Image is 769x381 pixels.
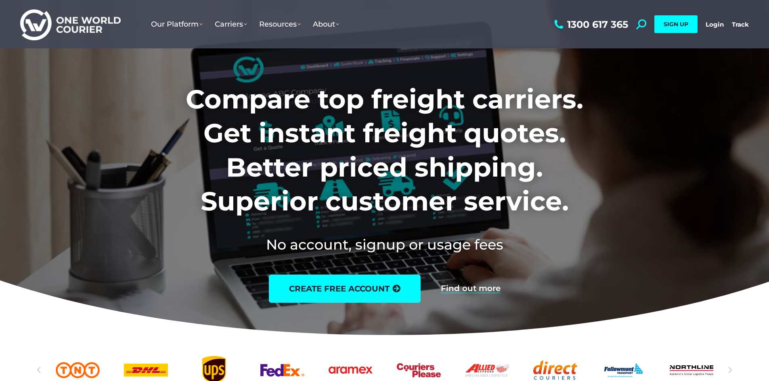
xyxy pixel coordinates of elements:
a: create free account [269,275,421,303]
h2: No account, signup or usage fees [132,235,637,254]
a: SIGN UP [654,15,698,33]
span: Our Platform [151,20,203,29]
span: Resources [259,20,301,29]
span: About [313,20,339,29]
a: 1300 617 365 [552,19,628,29]
img: One World Courier [20,8,121,41]
a: Our Platform [145,12,209,37]
a: Resources [253,12,307,37]
a: Find out more [441,284,501,293]
a: Login [706,21,724,28]
h1: Compare top freight carriers. Get instant freight quotes. Better priced shipping. Superior custom... [132,82,637,219]
a: About [307,12,345,37]
a: Carriers [209,12,253,37]
span: SIGN UP [664,21,688,28]
a: Track [732,21,749,28]
span: Carriers [215,20,247,29]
